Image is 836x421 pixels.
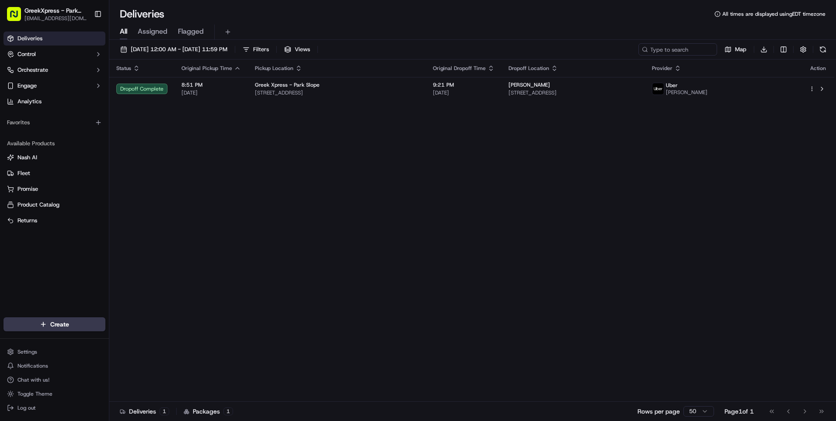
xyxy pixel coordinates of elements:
span: Pickup Location [255,65,293,72]
button: Control [3,47,105,61]
a: Analytics [3,95,105,109]
span: [DATE] 12:00 AM - [DATE] 11:59 PM [131,46,227,53]
button: Log out [3,402,105,414]
span: Dropoff Location [509,65,549,72]
div: Action [809,65,827,72]
button: Views [280,43,314,56]
a: Product Catalog [7,201,102,209]
span: Log out [17,404,35,411]
button: Promise [3,182,105,196]
span: Original Pickup Time [181,65,232,72]
div: Packages [184,407,233,416]
button: Map [721,43,750,56]
span: Control [17,50,36,58]
span: Deliveries [17,35,42,42]
h1: Deliveries [120,7,164,21]
span: Assigned [138,26,167,37]
img: uber-new-logo.jpeg [652,83,664,95]
span: Flagged [178,26,204,37]
button: GreekXpress - Park Slope [24,6,87,15]
a: Promise [7,185,102,193]
div: 1 [160,407,169,415]
span: 9:21 PM [433,81,495,88]
span: Returns [17,217,37,225]
span: [DATE] [181,89,241,96]
button: Settings [3,346,105,358]
span: Chat with us! [17,376,49,383]
button: Create [3,317,105,331]
span: Create [50,320,69,329]
button: Nash AI [3,151,105,165]
span: Fleet [17,169,30,177]
span: [STREET_ADDRESS] [255,89,419,96]
button: GreekXpress - Park Slope[EMAIL_ADDRESS][DOMAIN_NAME] [3,4,91,25]
span: [PERSON_NAME] [666,89,707,96]
span: Orchestrate [17,66,48,74]
div: Page 1 of 1 [725,407,754,416]
span: Notifications [17,362,48,369]
a: Returns [7,217,102,225]
span: [STREET_ADDRESS] [509,89,638,96]
span: Status [116,65,131,72]
span: Provider [652,65,672,72]
button: [DATE] 12:00 AM - [DATE] 11:59 PM [116,43,231,56]
span: All [120,26,127,37]
button: Notifications [3,360,105,372]
span: Original Dropoff Time [433,65,486,72]
p: Rows per page [637,407,680,416]
span: Product Catalog [17,201,59,209]
div: Available Products [3,137,105,151]
span: Views [295,46,310,53]
span: [DATE] [433,89,495,96]
a: Nash AI [7,154,102,161]
a: Deliveries [3,32,105,46]
div: Favorites [3,116,105,130]
span: All times are displayed using EDT timezone [722,11,826,18]
span: [PERSON_NAME] [509,81,550,88]
a: Fleet [7,169,102,177]
span: Analytics [17,98,42,105]
span: Promise [17,185,38,193]
span: Engage [17,82,37,90]
span: Greek Xpress - Park Slope [255,81,320,88]
span: Toggle Theme [17,390,52,397]
button: Orchestrate [3,63,105,77]
button: Product Catalog [3,198,105,212]
span: 8:51 PM [181,81,241,88]
span: Uber [666,82,678,89]
span: Filters [253,46,269,53]
span: Map [735,46,746,53]
button: Chat with us! [3,374,105,386]
span: Nash AI [17,154,37,161]
button: [EMAIL_ADDRESS][DOMAIN_NAME] [24,15,87,22]
span: Settings [17,348,37,355]
input: Type to search [638,43,717,56]
button: Engage [3,79,105,93]
button: Toggle Theme [3,388,105,400]
button: Refresh [817,43,829,56]
div: 1 [223,407,233,415]
div: Deliveries [120,407,169,416]
button: Fleet [3,166,105,180]
button: Returns [3,214,105,228]
button: Filters [239,43,273,56]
